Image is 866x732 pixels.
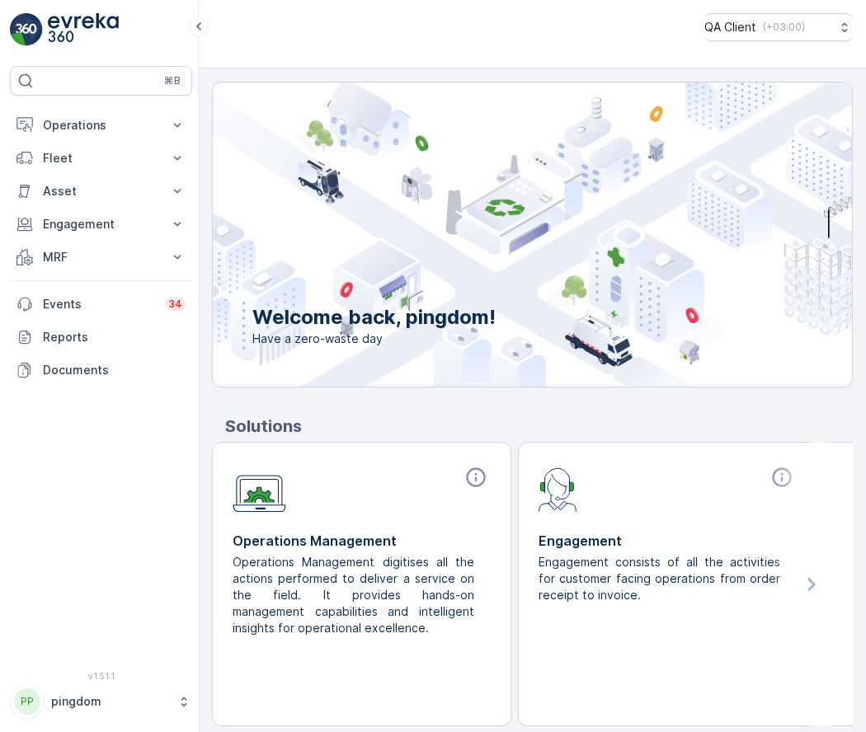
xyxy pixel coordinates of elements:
p: Engagement consists of all the activities for customer facing operations from order receipt to in... [539,554,784,603]
p: 34 [168,298,182,311]
p: Documents [43,362,186,378]
p: Engagement [539,531,797,551]
img: logo_light-DOdMpM7g.png [48,13,119,46]
span: Have a zero-waste day [252,331,496,347]
p: Welcome back, pingdom! [252,304,496,331]
p: ( +03:00 ) [763,21,805,34]
p: ⌘B [164,74,181,87]
div: PP [14,688,40,715]
p: Asset [43,183,159,199]
button: PPpingdom [10,684,192,719]
img: module-icon [233,466,286,513]
span: v 1.51.1 [10,671,192,681]
button: MRF [10,241,192,274]
button: Asset [10,175,192,208]
a: Documents [10,354,192,387]
p: QA Client [704,19,756,35]
p: MRF [43,249,159,265]
p: Operations [43,117,159,134]
p: Solutions [225,414,853,439]
button: QA Client(+03:00) [704,13,853,41]
button: Engagement [10,208,192,241]
p: Fleet [43,150,159,167]
img: city illustration [139,82,852,387]
p: Operations Management [233,531,491,551]
a: Reports [10,321,192,354]
button: Operations [10,109,192,142]
p: pingdom [51,693,169,710]
p: Operations Management digitises all the actions performed to deliver a service on the field. It p... [233,554,478,636]
p: Engagement [43,216,159,232]
img: logo [10,13,43,46]
p: Reports [43,329,186,345]
a: Events34 [10,288,192,321]
button: Fleet [10,142,192,175]
img: module-icon [539,466,577,512]
p: Events [43,296,155,312]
